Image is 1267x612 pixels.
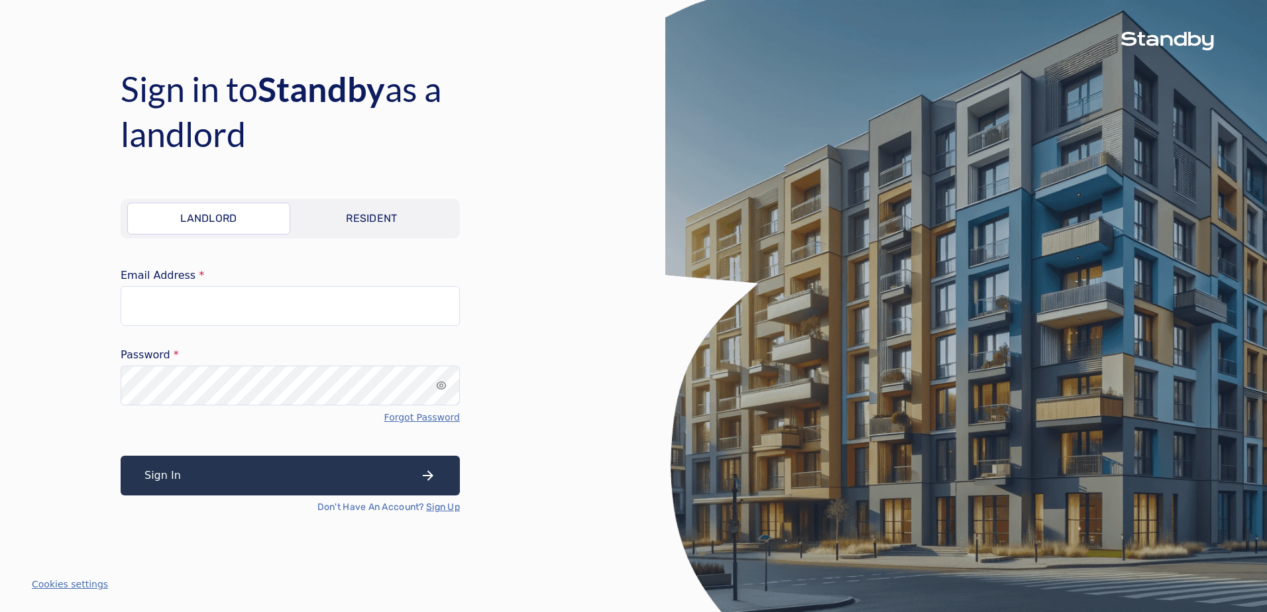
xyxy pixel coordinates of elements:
[384,411,460,424] a: Forgot Password
[346,211,398,227] p: Resident
[426,501,460,514] a: Sign Up
[127,203,290,234] a: Landlord
[290,203,453,234] a: Resident
[121,366,460,405] input: password
[121,456,460,495] button: Sign In
[121,66,545,156] h4: Sign in to as a landlord
[32,578,108,591] button: Cookies settings
[258,68,385,109] span: Standby
[121,270,460,281] label: Email Address
[121,350,460,360] label: Password
[317,501,460,514] p: Don't Have An Account?
[436,380,447,391] div: input icon
[180,211,237,227] p: Landlord
[121,286,460,326] input: email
